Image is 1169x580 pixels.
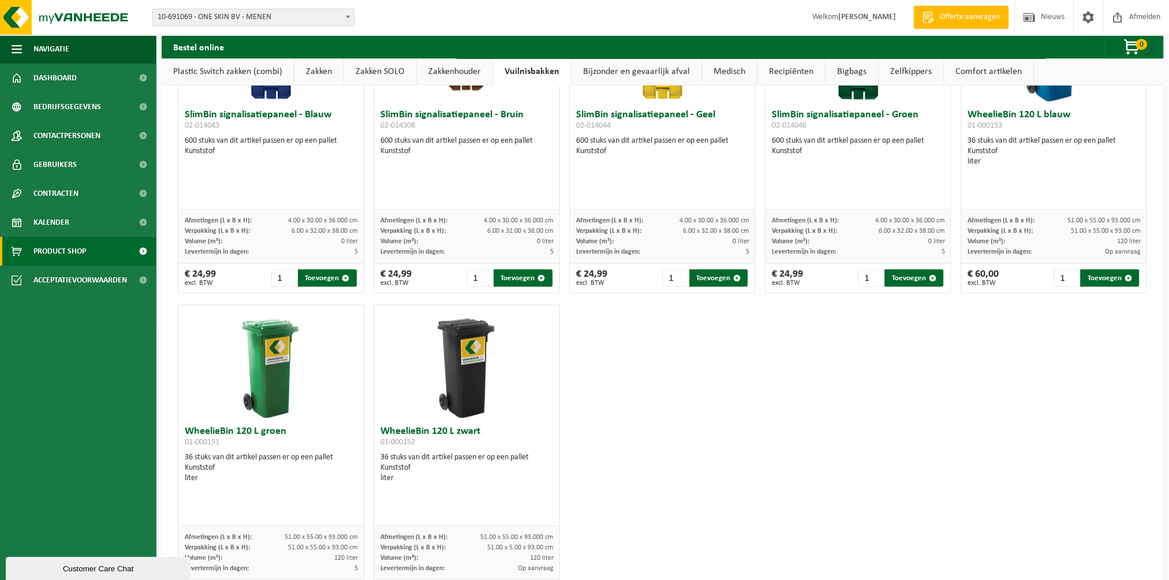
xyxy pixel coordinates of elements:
[184,565,248,572] span: Levertermijn in dagen:
[380,565,444,572] span: Levertermijn in dagen:
[858,269,883,287] input: 1
[184,121,219,130] span: 02-014043
[380,438,414,447] span: 01-000152
[380,426,553,449] h3: WheelieBin 120 L zwart
[33,35,69,64] span: Navigatie
[878,228,944,235] span: 6.00 x 32.00 x 38.00 cm
[576,110,749,133] h3: SlimBin signalisatiepaneel - Geel
[380,248,444,255] span: Levertermijn in dagen:
[162,58,294,85] a: Plastic Switch zakken (combi)
[826,58,878,85] a: Bigbags
[184,473,357,484] div: liter
[745,248,749,255] span: 5
[292,228,358,235] span: 6.00 x 32.00 x 38.00 cm
[1070,228,1140,235] span: 51.00 x 55.00 x 93.00 cm
[298,269,357,287] button: Toevoegen
[576,136,749,157] div: 600 stuks van dit artikel passen er op een pallet
[576,121,610,130] span: 02-014044
[928,238,944,245] span: 0 liter
[184,280,215,287] span: excl. BTW
[184,269,215,287] div: € 24,99
[576,238,613,245] span: Volume (m³):
[294,58,343,85] a: Zakken
[1104,248,1140,255] span: Op aanvraag
[380,110,553,133] h3: SlimBin signalisatiepaneel - Bruin
[184,110,357,133] h3: SlimBin signalisatiepaneel - Blauw
[184,534,251,541] span: Afmetingen (L x B x H):
[33,237,86,266] span: Product Shop
[702,58,757,85] a: Medisch
[184,217,251,224] span: Afmetingen (L x B x H):
[771,269,802,287] div: € 24,99
[213,305,328,421] img: 01-000151
[344,58,416,85] a: Zakken SOLO
[1054,269,1079,287] input: 1
[380,121,414,130] span: 02-014308
[184,438,219,447] span: 01-000151
[480,534,554,541] span: 51.00 x 55.00 x 93.000 cm
[380,534,447,541] span: Afmetingen (L x B x H):
[184,146,357,157] div: Kunststof
[1116,238,1140,245] span: 120 liter
[967,110,1140,133] h3: WheelieBin 120 L blauw
[550,248,554,255] span: 5
[487,544,554,551] span: 51.00 x 5.00 x 93.00 cm
[354,248,358,255] span: 5
[33,150,77,179] span: Gebruikers
[184,452,357,484] div: 36 stuks van dit artikel passen er op een pallet
[576,280,607,287] span: excl. BTW
[879,58,943,85] a: Zelfkippers
[487,228,554,235] span: 6.00 x 32.00 x 38.00 cm
[576,248,640,255] span: Levertermijn in dagen:
[771,121,806,130] span: 02-014046
[1080,269,1139,287] button: Toevoegen
[33,92,101,121] span: Bedrijfsgegevens
[33,64,77,92] span: Dashboard
[380,463,553,473] div: Kunststof
[967,217,1034,224] span: Afmetingen (L x B x H):
[271,269,297,287] input: 1
[530,555,554,562] span: 120 liter
[153,9,354,25] span: 10-691069 - ONE SKIN BV - MENEN
[576,269,607,287] div: € 24,99
[184,463,357,473] div: Kunststof
[682,228,749,235] span: 6.00 x 32.00 x 38.00 cm
[1104,35,1162,58] button: 0
[1067,217,1140,224] span: 51.00 x 55.00 x 93.000 cm
[576,217,643,224] span: Afmetingen (L x B x H):
[380,555,417,562] span: Volume (m³):
[771,110,944,133] h3: SlimBin signalisatiepaneel - Groen
[184,136,357,157] div: 600 stuks van dit artikel passen er op een pallet
[967,248,1031,255] span: Levertermijn in dagen:
[757,58,825,85] a: Recipiënten
[967,269,998,287] div: € 60,00
[409,305,524,421] img: 01-000152
[33,179,79,208] span: Contracten
[1136,39,1147,50] span: 0
[771,228,836,235] span: Verpakking (L x B x H):
[967,238,1004,245] span: Volume (m³):
[417,58,492,85] a: Zakkenhouder
[184,238,222,245] span: Volume (m³):
[884,269,943,287] button: Toevoegen
[967,157,1140,167] div: liter
[354,565,358,572] span: 5
[380,238,417,245] span: Volume (m³):
[184,555,222,562] span: Volume (m³):
[184,544,249,551] span: Verpakking (L x B x H):
[6,555,193,580] iframe: chat widget
[341,238,358,245] span: 0 liter
[771,146,944,157] div: Kunststof
[380,217,447,224] span: Afmetingen (L x B x H):
[152,9,354,26] span: 10-691069 - ONE SKIN BV - MENEN
[913,6,1009,29] a: Offerte aanvragen
[184,248,248,255] span: Levertermijn in dagen:
[967,121,1002,130] span: 01-000153
[576,146,749,157] div: Kunststof
[380,544,445,551] span: Verpakking (L x B x H):
[493,58,571,85] a: Vuilnisbakken
[518,565,554,572] span: Op aanvraag
[941,248,944,255] span: 5
[380,228,445,235] span: Verpakking (L x B x H):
